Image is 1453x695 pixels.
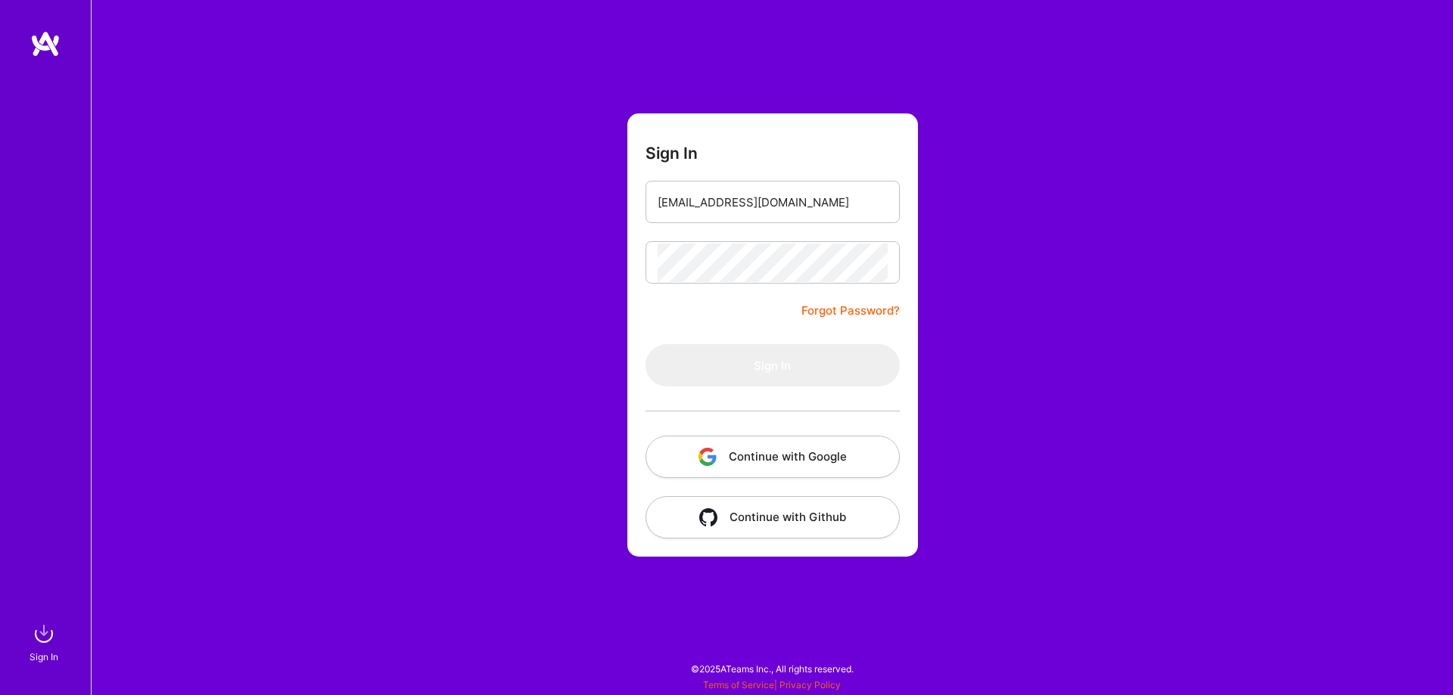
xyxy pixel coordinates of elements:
[698,448,717,466] img: icon
[646,344,900,386] button: Sign In
[703,679,774,690] a: Terms of Service
[91,650,1453,687] div: © 2025 ATeams Inc., All rights reserved.
[646,436,900,478] button: Continue with Google
[30,649,58,665] div: Sign In
[779,679,841,690] a: Privacy Policy
[30,30,61,57] img: logo
[29,619,59,649] img: sign in
[32,619,59,665] a: sign inSign In
[646,496,900,538] button: Continue with Github
[658,183,888,222] input: Email...
[801,302,900,320] a: Forgot Password?
[703,679,841,690] span: |
[646,144,698,163] h3: Sign In
[699,508,717,526] img: icon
